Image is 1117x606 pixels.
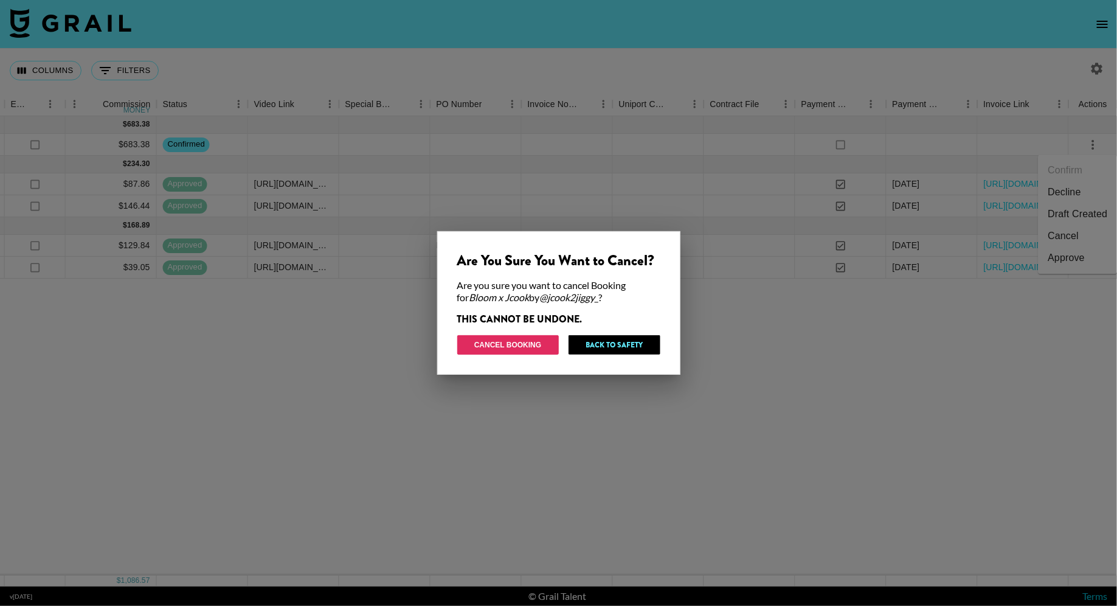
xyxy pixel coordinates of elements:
div: Are you sure you want to cancel Booking for by ? [457,279,660,304]
div: Are You Sure You Want to Cancel? [457,251,660,270]
div: THIS CANNOT BE UNDONE. [457,313,660,326]
em: Bloom x Jcook [469,291,530,303]
em: @ jcook2jiggy_ [540,291,599,303]
button: Cancel Booking [457,335,559,355]
button: Back to Safety [569,335,660,355]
